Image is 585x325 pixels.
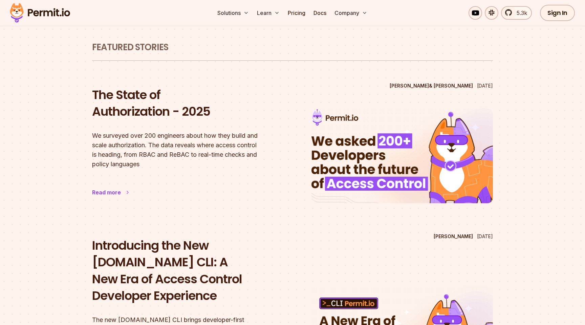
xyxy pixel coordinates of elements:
[311,6,329,20] a: Docs
[332,6,370,20] button: Company
[92,131,274,169] p: We surveyed over 200 engineers about how they build and scale authorization. The data reveals whe...
[215,6,252,20] button: Solutions
[92,188,121,196] div: Read more
[285,6,308,20] a: Pricing
[390,82,473,89] p: [PERSON_NAME] & [PERSON_NAME]
[7,1,73,24] img: Permit logo
[254,6,282,20] button: Learn
[92,41,493,54] h1: Featured Stories
[92,80,493,217] a: The State of Authorization - 2025[PERSON_NAME]& [PERSON_NAME][DATE]The State of Authorization - 2...
[302,103,502,208] img: The State of Authorization - 2025
[92,237,274,304] h2: Introducing the New [DOMAIN_NAME] CLI: A New Era of Access Control Developer Experience
[434,233,473,240] p: [PERSON_NAME]
[477,233,493,239] time: [DATE]
[540,5,575,21] a: Sign In
[477,83,493,89] time: [DATE]
[513,9,527,17] span: 5.3k
[92,87,274,120] h2: The State of Authorization - 2025
[501,6,532,20] a: 5.3k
